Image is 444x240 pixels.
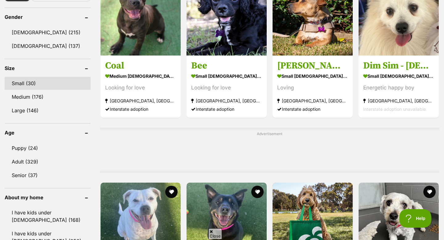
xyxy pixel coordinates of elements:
[5,39,91,52] a: [DEMOGRAPHIC_DATA] (137)
[191,84,262,92] div: Looking for love
[191,72,262,81] strong: small [DEMOGRAPHIC_DATA] Dog
[363,106,426,112] span: Interstate adoption unavailable
[363,97,434,105] strong: [GEOGRAPHIC_DATA], [GEOGRAPHIC_DATA]
[5,90,91,103] a: Medium (176)
[191,105,262,113] div: Interstate adoption
[5,155,91,168] a: Adult (329)
[100,128,439,173] div: Advertisement
[5,206,91,226] a: I have kids under [DEMOGRAPHIC_DATA] (168)
[191,97,262,105] strong: [GEOGRAPHIC_DATA], [GEOGRAPHIC_DATA]
[208,228,222,239] span: Close
[5,65,91,71] header: Size
[105,84,176,92] div: Looking for love
[5,77,91,90] a: Small (30)
[5,26,91,39] a: [DEMOGRAPHIC_DATA] (215)
[277,97,348,105] strong: [GEOGRAPHIC_DATA], [GEOGRAPHIC_DATA]
[423,186,436,198] button: favourite
[105,97,176,105] strong: [GEOGRAPHIC_DATA], [GEOGRAPHIC_DATA]
[399,209,432,228] iframe: Help Scout Beacon - Open
[101,55,181,118] a: Coal medium [DEMOGRAPHIC_DATA] Dog Looking for love [GEOGRAPHIC_DATA], [GEOGRAPHIC_DATA] Intersta...
[105,105,176,113] div: Interstate adoption
[277,84,348,92] div: Loving
[5,169,91,182] a: Senior (37)
[5,130,91,135] header: Age
[251,186,264,198] button: favourite
[277,105,348,113] div: Interstate adoption
[363,84,434,92] div: Energetic happy boy
[5,142,91,155] a: Puppy (24)
[363,72,434,81] strong: small [DEMOGRAPHIC_DATA] Dog
[273,55,353,118] a: [PERSON_NAME] small [DEMOGRAPHIC_DATA] Dog Loving [GEOGRAPHIC_DATA], [GEOGRAPHIC_DATA] Interstate...
[187,55,267,118] a: Bee small [DEMOGRAPHIC_DATA] Dog Looking for love [GEOGRAPHIC_DATA], [GEOGRAPHIC_DATA] Interstate...
[5,14,91,20] header: Gender
[363,60,434,72] h3: Dim Sim - [DEMOGRAPHIC_DATA] Pomeranian X Spitz
[277,72,348,81] strong: small [DEMOGRAPHIC_DATA] Dog
[5,195,91,200] header: About my home
[165,186,178,198] button: favourite
[105,72,176,81] strong: medium [DEMOGRAPHIC_DATA] Dog
[359,55,439,118] a: Dim Sim - [DEMOGRAPHIC_DATA] Pomeranian X Spitz small [DEMOGRAPHIC_DATA] Dog Energetic happy boy ...
[105,60,176,72] h3: Coal
[277,60,348,72] h3: [PERSON_NAME]
[191,60,262,72] h3: Bee
[5,104,91,117] a: Large (146)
